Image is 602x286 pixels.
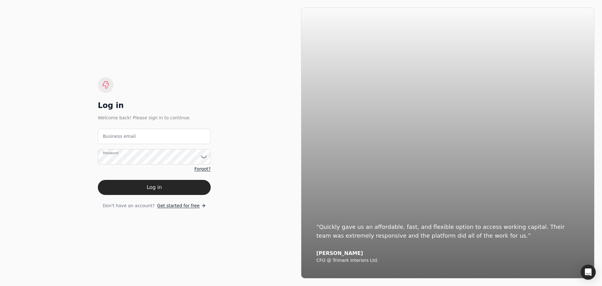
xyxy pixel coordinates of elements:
span: Get started for free [157,202,199,209]
div: Log in [98,100,211,111]
div: CFO @ Trimark Interiors Ltd. [316,258,579,263]
div: Welcome back! Please sign in to continue. [98,114,211,121]
label: Password [103,150,118,155]
div: Open Intercom Messenger [581,265,596,280]
div: [PERSON_NAME] [316,250,579,256]
label: Business email [103,133,136,140]
span: Don't have an account? [103,202,155,209]
a: Forgot? [194,166,211,172]
a: Get started for free [157,202,206,209]
div: “Quickly gave us an affordable, fast, and flexible option to access working capital. Their team w... [316,223,579,240]
button: Log in [98,180,211,195]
